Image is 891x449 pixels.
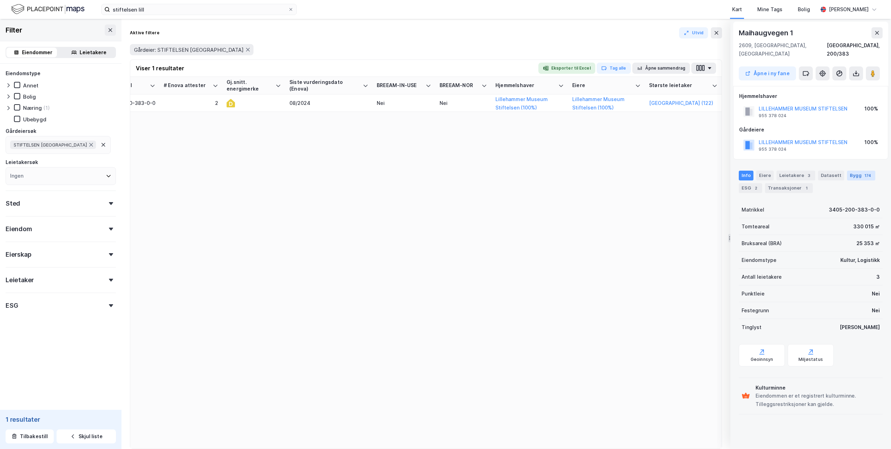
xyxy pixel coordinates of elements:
[853,222,880,231] div: 330 015 ㎡
[739,126,882,134] div: Gårdeiere
[110,4,288,15] input: Søk på adresse, matrikkel, gårdeiere, leietakere eller personer
[10,172,23,180] div: Ingen
[6,127,36,135] div: Gårdeiersøk
[742,323,761,332] div: Tinglyst
[742,256,776,264] div: Eiendomstype
[23,116,46,123] div: Ubebygd
[856,239,880,248] div: 25 353 ㎡
[164,99,218,107] div: 2
[227,79,273,92] div: Gj.snitt. energimerke
[440,82,479,89] div: BREEAM-NOR
[732,5,742,14] div: Kart
[6,301,18,310] div: ESG
[803,185,810,192] div: 1
[752,185,759,192] div: 2
[289,99,368,107] div: 08/2024
[776,171,815,180] div: Leietakere
[495,82,555,89] div: Hjemmelshaver
[756,171,774,180] div: Eiere
[377,82,423,89] div: BREEAM-IN-USE
[864,105,878,113] div: 100%
[6,429,54,443] button: Tilbakestill
[597,63,631,74] button: Tag alle
[14,142,87,148] span: STIFTELSEN [GEOGRAPHIC_DATA]
[829,206,880,214] div: 3405-200-383-0-0
[377,99,431,107] div: Nei
[538,63,595,74] button: Eksporter til Excel
[863,172,872,179] div: 174
[739,41,827,58] div: 2609, [GEOGRAPHIC_DATA], [GEOGRAPHIC_DATA]
[739,66,796,80] button: Åpne i ny fane
[827,41,883,58] div: [GEOGRAPHIC_DATA], 200/383
[872,306,880,315] div: Nei
[6,250,31,259] div: Eierskap
[756,392,880,408] div: Eiendommen er et registrert kulturminne. Tilleggsrestriksjoner kan gjelde.
[759,147,787,152] div: 955 378 024
[11,3,84,15] img: logo.f888ab2527a4732fd821a326f86c7f29.svg
[134,47,244,53] span: Gårdeier: STIFTELSEN [GEOGRAPHIC_DATA]
[440,99,487,107] div: Nei
[864,138,878,147] div: 100%
[649,82,709,89] div: Største leietaker
[798,5,810,14] div: Bolig
[6,225,32,233] div: Eiendom
[798,357,823,362] div: Miljøstatus
[847,171,875,180] div: Bygg
[840,256,880,264] div: Kultur, Logistikk
[765,183,813,193] div: Transaksjoner
[6,199,20,208] div: Sted
[6,415,116,424] div: 1 resultater
[6,69,40,78] div: Eiendomstype
[739,171,753,180] div: Info
[130,30,160,36] div: Aktive filtere
[739,183,762,193] div: ESG
[805,172,812,179] div: 3
[289,79,360,92] div: Siste vurderingsdato (Enova)
[742,222,769,231] div: Tomteareal
[856,415,891,449] iframe: Chat Widget
[6,276,34,284] div: Leietaker
[739,27,795,38] div: Maihaugvegen 1
[872,290,880,298] div: Nei
[751,357,773,362] div: Geoinnsyn
[742,206,764,214] div: Matrikkel
[57,429,116,443] button: Skjul liste
[739,92,882,100] div: Hjemmelshaver
[742,273,782,281] div: Antall leietakere
[757,5,782,14] div: Mine Tags
[679,27,708,38] button: Utvid
[756,384,880,392] div: Kulturminne
[23,82,38,89] div: Annet
[742,290,765,298] div: Punktleie
[840,323,880,332] div: [PERSON_NAME]
[22,48,52,57] div: Eiendommer
[829,5,869,14] div: [PERSON_NAME]
[136,64,184,72] div: Viser 1 resultater
[742,306,769,315] div: Festegrunn
[23,93,36,100] div: Bolig
[632,63,690,74] button: Åpne sammendrag
[164,82,210,89] div: # Enova attester
[742,239,782,248] div: Bruksareal (BRA)
[6,24,22,36] div: Filter
[6,158,38,166] div: Leietakersøk
[43,105,50,111] div: (1)
[759,113,787,119] div: 955 378 024
[80,48,106,57] div: Leietakere
[876,273,880,281] div: 3
[108,99,155,107] div: 3405-200-383-0-0
[572,82,632,89] div: Eiere
[23,105,42,111] div: Næring
[818,171,844,180] div: Datasett
[856,415,891,449] div: Kontrollprogram for chat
